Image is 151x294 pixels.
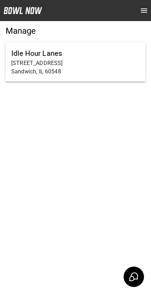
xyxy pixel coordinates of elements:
[4,7,42,14] img: logo
[11,59,140,67] p: [STREET_ADDRESS]
[137,4,151,18] button: open drawer
[11,48,140,59] h6: Idle Hour Lanes
[11,67,140,76] p: Sandwich, IL 60548
[6,25,145,37] h5: Manage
